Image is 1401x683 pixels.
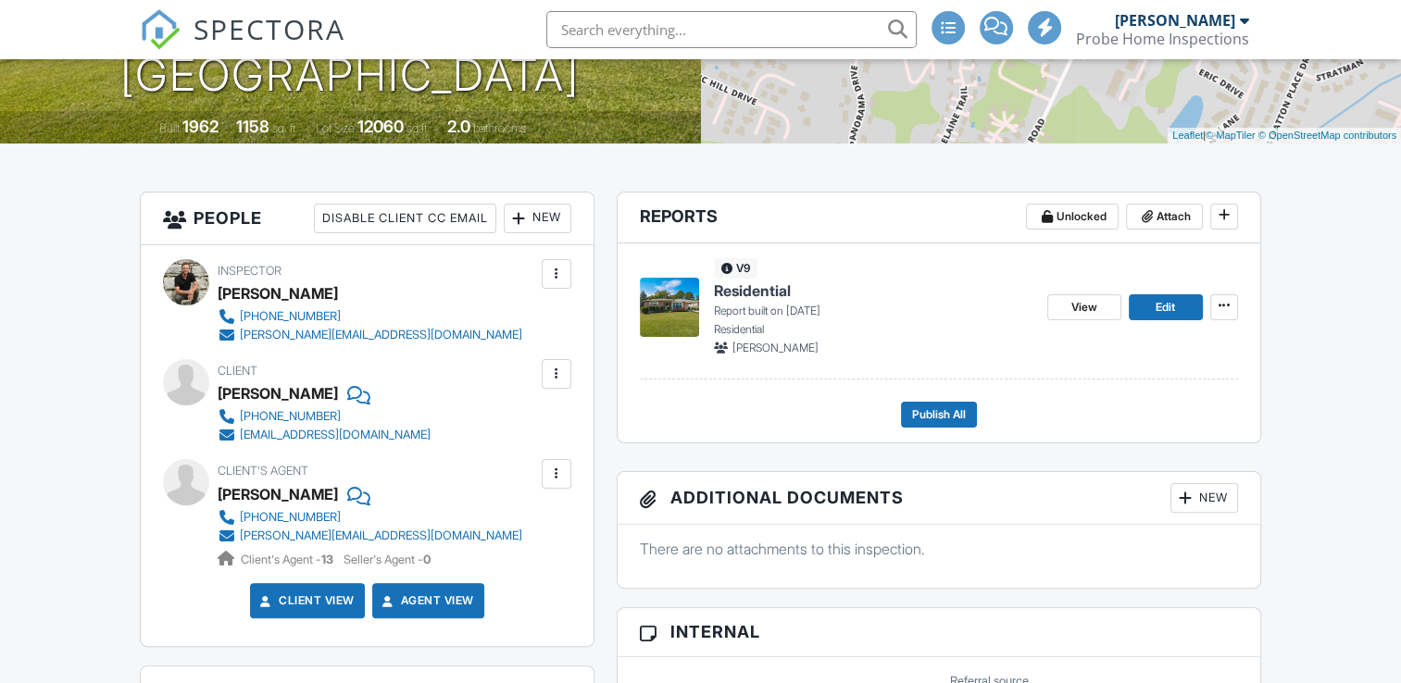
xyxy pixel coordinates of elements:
div: [PERSON_NAME] [218,379,338,407]
span: sq.ft. [407,121,430,135]
h3: People [141,192,593,245]
strong: 13 [321,553,333,566]
span: Inspector [218,264,281,278]
a: [PHONE_NUMBER] [218,307,522,326]
div: 2.0 [447,117,470,136]
div: New [1170,483,1238,513]
img: The Best Home Inspection Software - Spectora [140,9,181,50]
a: [EMAIL_ADDRESS][DOMAIN_NAME] [218,426,431,444]
div: New [504,204,571,233]
div: [PHONE_NUMBER] [240,309,341,324]
div: Probe Home Inspections [1076,30,1249,48]
h3: Internal [618,608,1260,656]
strong: 0 [423,553,431,566]
div: [PERSON_NAME][EMAIL_ADDRESS][DOMAIN_NAME] [240,528,522,543]
div: [EMAIL_ADDRESS][DOMAIN_NAME] [240,428,431,442]
div: Disable Client CC Email [314,204,496,233]
span: Client's Agent [218,464,308,478]
a: © MapTiler [1206,130,1256,141]
a: [PERSON_NAME][EMAIL_ADDRESS][DOMAIN_NAME] [218,326,522,344]
div: | [1168,128,1401,143]
span: Built [159,121,180,135]
span: Seller's Agent - [344,553,431,566]
span: Client [218,364,257,378]
a: Leaflet [1172,130,1203,141]
a: SPECTORA [140,25,345,64]
div: [PERSON_NAME] [218,279,338,307]
span: SPECTORA [194,9,345,48]
div: [PHONE_NUMBER] [240,409,341,424]
div: [PERSON_NAME][EMAIL_ADDRESS][DOMAIN_NAME] [240,328,522,342]
input: Search everything... [546,11,917,48]
a: Client View [256,591,355,610]
a: [PERSON_NAME] [218,480,338,508]
div: 1962 [182,117,219,136]
a: Agent View [379,591,474,610]
span: Lot Size [316,121,355,135]
a: [PHONE_NUMBER] [218,407,431,426]
span: sq. ft. [272,121,298,135]
div: 12060 [357,117,404,136]
div: [PERSON_NAME] [1115,11,1235,30]
div: [PHONE_NUMBER] [240,510,341,525]
a: © OpenStreetMap contributors [1258,130,1396,141]
a: [PERSON_NAME][EMAIL_ADDRESS][DOMAIN_NAME] [218,527,522,545]
h3: Additional Documents [618,472,1260,525]
a: [PHONE_NUMBER] [218,508,522,527]
span: bathrooms [473,121,526,135]
div: 1158 [236,117,269,136]
p: There are no attachments to this inspection. [640,539,1238,559]
span: Client's Agent - [241,553,336,566]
